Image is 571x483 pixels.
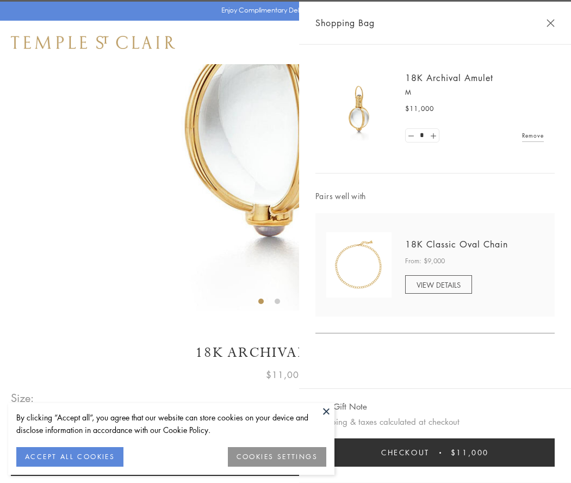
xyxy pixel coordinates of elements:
[326,232,392,298] img: N88865-OV18
[381,447,430,459] span: Checkout
[11,389,35,407] span: Size:
[522,129,544,141] a: Remove
[405,103,434,114] span: $11,000
[228,447,326,467] button: COOKIES SETTINGS
[405,275,472,294] a: VIEW DETAILS
[406,129,417,143] a: Set quantity to 0
[221,5,345,16] p: Enjoy Complimentary Delivery & Returns
[427,129,438,143] a: Set quantity to 2
[405,238,508,250] a: 18K Classic Oval Chain
[11,36,175,49] img: Temple St. Clair
[547,19,555,27] button: Close Shopping Bag
[11,343,560,362] h1: 18K Archival Amulet
[266,368,305,382] span: $11,000
[315,190,555,202] span: Pairs well with
[16,411,326,436] div: By clicking “Accept all”, you agree that our website can store cookies on your device and disclos...
[315,16,375,30] span: Shopping Bag
[326,76,392,141] img: 18K Archival Amulet
[405,87,544,98] p: M
[451,447,489,459] span: $11,000
[16,447,123,467] button: ACCEPT ALL COOKIES
[315,438,555,467] button: Checkout $11,000
[405,256,445,267] span: From: $9,000
[315,415,555,429] p: Shipping & taxes calculated at checkout
[417,280,461,290] span: VIEW DETAILS
[315,400,367,413] button: Add Gift Note
[405,72,493,84] a: 18K Archival Amulet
